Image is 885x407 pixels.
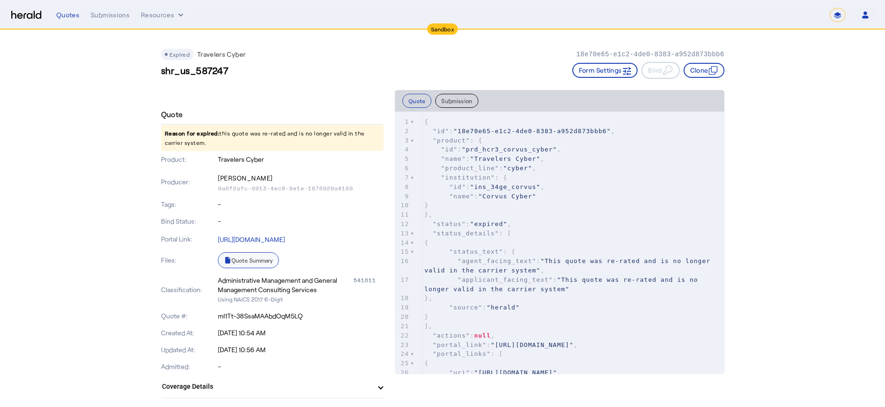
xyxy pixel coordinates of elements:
span: "name" [441,155,466,162]
span: "name" [449,193,474,200]
p: - [218,200,384,209]
span: "This quote was re-rated and is no longer valid in the carrier system" [424,276,702,293]
span: : [ [424,230,511,237]
p: Tags: [161,200,216,209]
div: 23 [395,340,410,350]
h3: shr_us_587247 [161,64,229,77]
div: 9 [395,192,410,201]
span: "actions" [433,332,470,339]
p: Producer: [161,177,216,187]
div: 19 [395,303,410,312]
p: Portal Link: [161,234,216,244]
span: : , [424,165,536,172]
p: - [218,362,384,371]
span: "id" [449,183,466,190]
div: 12 [395,219,410,229]
span: "applicant_facing_text" [458,276,553,283]
span: "product" [433,137,470,144]
p: Product: [161,155,216,164]
div: Sandbox [427,23,458,35]
div: Submissions [91,10,130,20]
div: 3 [395,136,410,145]
div: 5 [395,154,410,164]
div: 18 [395,294,410,303]
span: }, [424,211,433,218]
div: 13 [395,229,410,238]
span: "status_text" [449,248,503,255]
div: 17 [395,275,410,285]
span: { [424,360,429,367]
span: : , [424,220,511,227]
span: : [424,276,702,293]
div: 10 [395,201,410,210]
span: "Corvus Cyber" [478,193,537,200]
span: "product_line" [441,165,499,172]
span: null [474,332,491,339]
span: : , [424,332,495,339]
span: "[URL][DOMAIN_NAME]" [491,341,574,348]
span: "prd_hcr3_corvus_cyber" [462,146,557,153]
mat-panel-title: Coverage Details [162,382,371,392]
div: Administrative Management and General Management Consulting Services [218,276,352,294]
button: Clone [684,63,724,78]
span: "herald" [486,304,520,311]
span: "id" [433,128,449,135]
span: : , [424,155,545,162]
a: Quote Summary [218,252,279,268]
span: "agent_facing_text" [458,257,537,264]
div: 15 [395,247,410,256]
div: 14 [395,238,410,248]
p: Using NAICS 2017 6-Digit [218,294,384,304]
span: } [424,202,429,209]
span: : , [424,341,578,348]
p: Travelers Cyber [218,155,384,164]
p: ml1Tt-38SsaMAAbdOqM5LQ [218,311,384,321]
p: Quote #: [161,311,216,321]
span: }, [424,294,433,301]
div: 21 [395,322,410,331]
div: 16 [395,256,410,266]
p: Admitted: [161,362,216,371]
div: 2 [395,127,410,136]
span: : { [424,248,516,255]
mat-expansion-panel-header: Coverage Details [161,375,384,398]
button: Submission [435,94,478,108]
span: } [424,313,429,320]
img: Herald Logo [11,11,41,20]
div: 24 [395,349,410,359]
p: Created At: [161,328,216,338]
div: 541611 [354,276,384,294]
p: Classification: [161,285,216,294]
span: : , [424,183,545,190]
span: "18e70e65-e1c2-4de0-8383-a952d873bbb6" [454,128,611,135]
div: Quotes [56,10,79,20]
div: 20 [395,312,410,322]
span: : [424,304,520,311]
span: "cyber" [503,165,532,172]
span: "institution" [441,174,495,181]
span: Expired [169,51,190,58]
herald-code-block: quote [395,112,724,374]
button: Resources dropdown menu [141,10,185,20]
div: 22 [395,331,410,340]
span: : , [424,146,561,153]
button: Bind [641,62,679,79]
div: 26 [395,368,410,377]
div: 11 [395,210,410,219]
span: : [424,193,536,200]
p: Updated At: [161,345,216,354]
span: "expired" [470,220,507,227]
span: "ins_34ge_corvus" [470,183,540,190]
button: Form Settings [572,63,638,78]
span: "This quote was re-rated and is no longer valid in the carrier system" [424,257,715,274]
span: : [ [424,350,503,357]
div: 6 [395,164,410,173]
span: "status_details" [433,230,499,237]
span: : , [424,128,615,135]
span: "uri" [449,369,470,376]
span: "id" [441,146,457,153]
span: { [424,118,429,125]
p: this quote was re-rated and is no longer valid in the carrier system. [161,125,384,151]
p: 18e70e65-e1c2-4de0-8383-a952d873bbb6 [576,50,724,59]
span: : { [424,137,483,144]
